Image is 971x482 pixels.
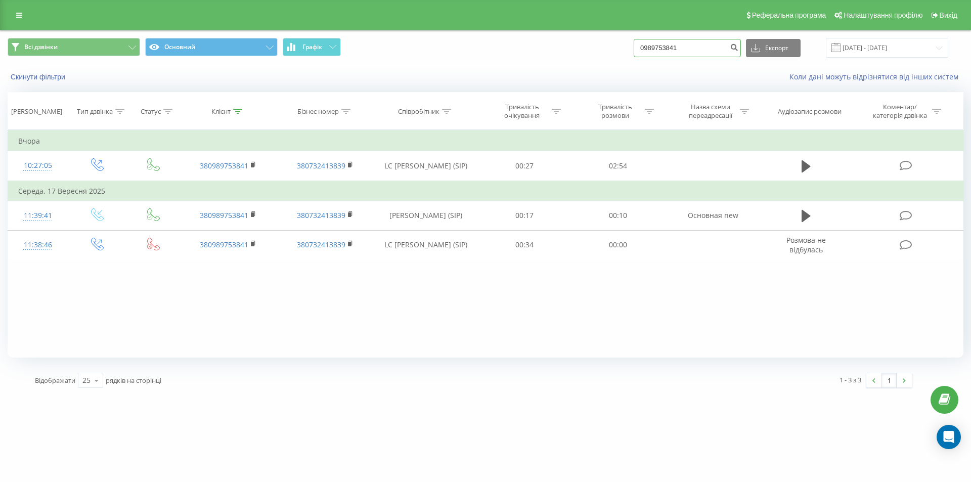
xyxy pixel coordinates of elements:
[665,201,762,230] td: Основная new
[18,235,58,255] div: 11:38:46
[8,72,70,81] button: Скинути фільтри
[82,375,91,385] div: 25
[106,376,161,385] span: рядків на сторінці
[302,43,322,51] span: Графік
[373,151,478,181] td: LC [PERSON_NAME] (SIP)
[8,131,963,151] td: Вчора
[571,230,664,259] td: 00:00
[634,39,741,57] input: Пошук за номером
[786,235,826,254] span: Розмова не відбулась
[940,11,957,19] span: Вихід
[373,230,478,259] td: LC [PERSON_NAME] (SIP)
[141,107,161,116] div: Статус
[571,151,664,181] td: 02:54
[789,72,963,81] a: Коли дані можуть відрізнятися вiд інших систем
[495,103,549,120] div: Тривалість очікування
[35,376,75,385] span: Відображати
[478,230,571,259] td: 00:34
[297,240,345,249] a: 380732413839
[8,181,963,201] td: Середа, 17 Вересня 2025
[18,206,58,226] div: 11:39:41
[77,107,113,116] div: Тип дзвінка
[8,38,140,56] button: Всі дзвінки
[18,156,58,176] div: 10:27:05
[200,240,248,249] a: 380989753841
[398,107,439,116] div: Співробітник
[881,373,897,387] a: 1
[937,425,961,449] div: Open Intercom Messenger
[145,38,278,56] button: Основний
[752,11,826,19] span: Реферальна програма
[373,201,478,230] td: [PERSON_NAME] (SIP)
[870,103,930,120] div: Коментар/категорія дзвінка
[478,201,571,230] td: 00:17
[11,107,62,116] div: [PERSON_NAME]
[840,375,861,385] div: 1 - 3 з 3
[778,107,842,116] div: Аудіозапис розмови
[297,107,339,116] div: Бізнес номер
[24,43,58,51] span: Всі дзвінки
[297,161,345,170] a: 380732413839
[297,210,345,220] a: 380732413839
[844,11,922,19] span: Налаштування профілю
[211,107,231,116] div: Клієнт
[200,210,248,220] a: 380989753841
[283,38,341,56] button: Графік
[200,161,248,170] a: 380989753841
[588,103,642,120] div: Тривалість розмови
[683,103,737,120] div: Назва схеми переадресації
[571,201,664,230] td: 00:10
[478,151,571,181] td: 00:27
[746,39,801,57] button: Експорт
